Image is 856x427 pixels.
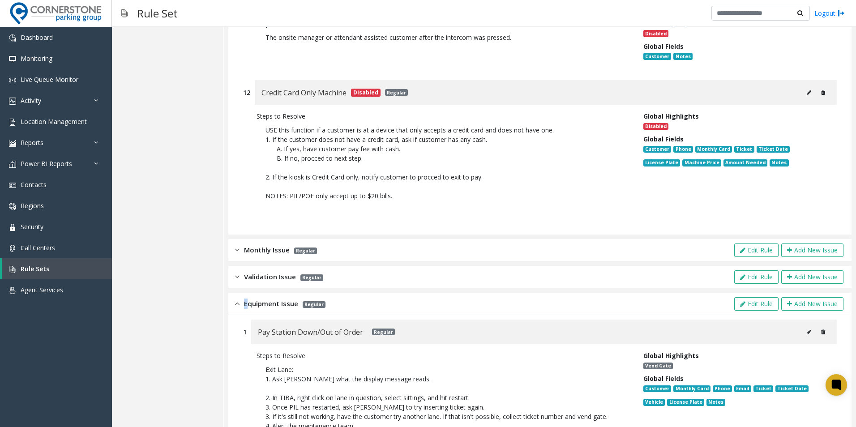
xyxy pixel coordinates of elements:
[9,140,16,147] img: 'icon'
[734,146,754,153] span: Ticket
[673,385,710,393] span: Monthly Card
[643,53,671,60] span: Customer
[643,112,699,120] span: Global Highlights
[706,399,725,406] span: Notes
[9,34,16,42] img: 'icon'
[235,299,240,309] img: opened
[734,243,779,257] button: Edit Rule
[235,245,240,255] img: closed
[21,243,55,252] span: Call Centers
[9,161,16,168] img: 'icon'
[265,365,293,374] span: Exit Lane:
[265,402,621,412] p: 3. Once PIL has restarted, ask [PERSON_NAME] to try inserting ticket again.
[351,89,381,97] span: Disabled
[21,180,47,189] span: Contacts
[9,224,16,231] img: 'icon'
[21,286,63,294] span: Agent Services
[734,385,751,393] span: Email
[265,374,621,384] p: 1. Ask [PERSON_NAME] what the display message reads.
[781,297,843,311] button: Add New Issue
[265,172,621,182] p: 2. If the kiosk is Credit Card only, notify customer to procced to exit to pay.
[643,399,665,406] span: Vehicle
[673,53,692,60] span: Notes
[300,274,323,281] span: Regular
[303,301,325,308] span: Regular
[2,258,112,279] a: Rule Sets
[734,297,779,311] button: Edit Rule
[261,87,347,98] span: Credit Card Only Machine
[243,88,250,97] div: 12
[673,146,693,153] span: Phone
[643,135,684,143] span: Global Fields
[723,159,767,167] span: Amount Needed
[643,374,684,383] span: Global Fields
[258,326,363,338] span: Pay Station Down/Out of Order
[643,351,699,360] span: Global Highlights
[385,89,408,96] span: Regular
[265,393,621,402] p: 2. In TIBA, right click on lane in question, select sittings, and hit restart.
[372,329,395,335] span: Regular
[643,42,684,51] span: Global Fields
[277,144,621,154] p: A. If yes, have customer pay fee with cash.
[643,385,671,393] span: Customer
[9,77,16,84] img: 'icon'
[21,138,43,147] span: Reports
[9,203,16,210] img: 'icon'
[21,222,43,231] span: Security
[21,75,78,84] span: Live Queue Monitor
[9,119,16,126] img: 'icon'
[265,191,621,201] p: NOTES: PIL/POF only accept up to $20 bills.
[695,146,732,153] span: Monthly Card
[9,182,16,189] img: 'icon'
[133,2,182,24] h3: Rule Set
[734,270,779,284] button: Edit Rule
[682,159,721,167] span: Machine Price
[235,272,240,282] img: closed
[770,159,788,167] span: Notes
[713,385,732,393] span: Phone
[838,9,845,18] img: logout
[21,33,53,42] span: Dashboard
[257,28,630,47] p: The onsite manager or attendant assisted customer after the intercom was pressed.
[643,19,699,28] span: Global Highlights
[781,243,843,257] button: Add New Issue
[643,146,671,153] span: Customer
[753,385,773,393] span: Ticket
[243,327,247,337] div: 1
[643,123,668,130] span: Disabled
[265,135,621,144] p: 1. If the customer does not have a credit card, ask if customer has any cash.
[21,96,41,105] span: Activity
[9,98,16,105] img: 'icon'
[294,248,317,254] span: Regular
[265,412,621,421] p: 3. If it's still not working, have the customer try another lane. If that isn't possible, collect...
[775,385,809,393] span: Ticket Date
[121,2,128,24] img: pageIcon
[21,201,44,210] span: Regions
[257,351,630,360] div: Steps to Resolve
[244,245,290,255] span: Monthly Issue
[21,265,49,273] span: Rule Sets
[643,363,673,370] span: Vend Gate
[21,54,52,63] span: Monitoring
[9,287,16,294] img: 'icon'
[9,56,16,63] img: 'icon'
[757,146,790,153] span: Ticket Date
[814,9,845,18] a: Logout
[257,111,630,121] div: Steps to Resolve
[21,117,87,126] span: Location Management
[244,299,298,309] span: Equipment Issue
[244,272,296,282] span: Validation Issue
[9,245,16,252] img: 'icon'
[21,159,72,168] span: Power BI Reports
[9,266,16,273] img: 'icon'
[265,125,621,135] p: USE this function if a customer is at a device that only accepts a credit card and does not have ...
[781,270,843,284] button: Add New Issue
[643,30,668,37] span: Disabled
[643,159,680,167] span: License Plate
[667,399,704,406] span: License Plate
[277,154,621,163] p: B. If no, procced to next step.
